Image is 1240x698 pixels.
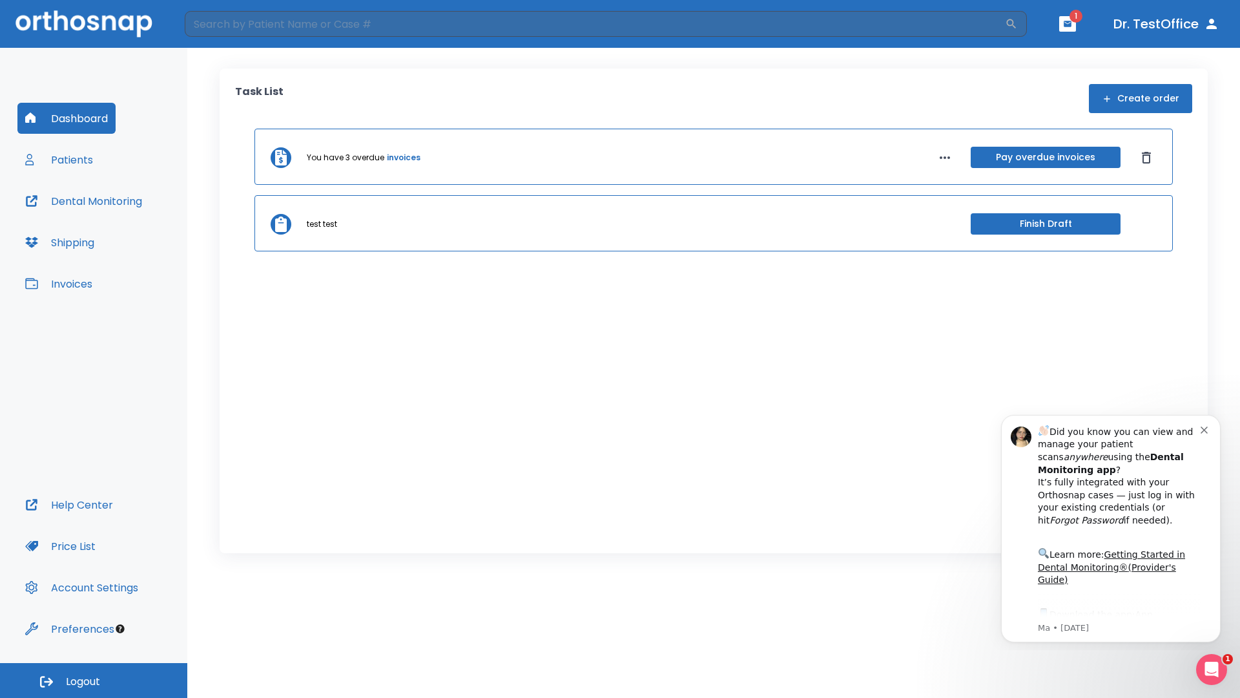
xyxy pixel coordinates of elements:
[219,20,229,30] button: Dismiss notification
[982,403,1240,650] iframe: Intercom notifications message
[307,152,384,164] p: You have 3 overdue
[971,213,1121,235] button: Finish Draft
[1223,654,1233,664] span: 1
[56,219,219,231] p: Message from Ma, sent 8w ago
[1196,654,1227,685] iframe: Intercom live chat
[185,11,1005,37] input: Search by Patient Name or Case #
[17,531,103,562] button: Price List
[17,268,100,299] button: Invoices
[1108,12,1224,36] button: Dr. TestOffice
[17,103,116,134] button: Dashboard
[17,489,121,520] button: Help Center
[17,572,146,603] button: Account Settings
[56,206,171,229] a: App Store
[17,144,101,175] button: Patients
[66,675,100,689] span: Logout
[15,10,152,37] img: Orthosnap
[387,152,420,164] a: invoices
[17,227,102,258] button: Shipping
[56,203,219,269] div: Download the app: | ​ Let us know if you need help getting started!
[114,623,126,635] div: Tooltip anchor
[235,84,284,113] p: Task List
[1089,84,1192,113] button: Create order
[17,185,150,217] button: Dental Monitoring
[971,147,1121,168] button: Pay overdue invoices
[17,613,122,644] button: Preferences
[1069,10,1082,23] span: 1
[307,218,337,230] p: test test
[1136,147,1157,168] button: Dismiss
